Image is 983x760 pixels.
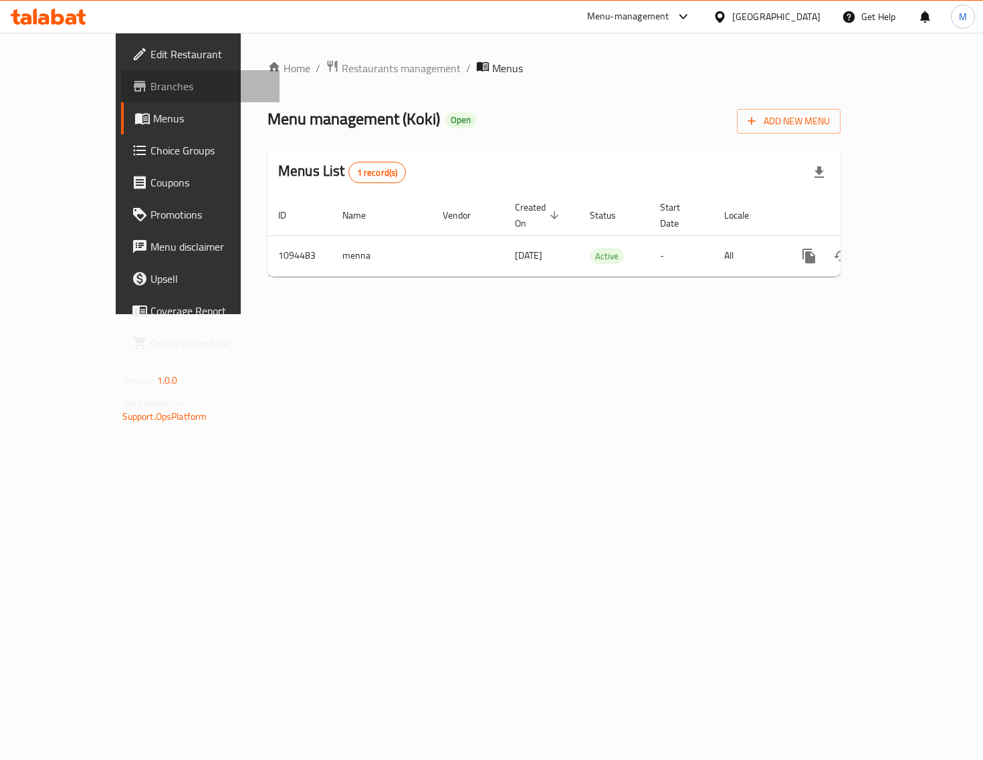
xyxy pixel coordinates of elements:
[121,295,280,327] a: Coverage Report
[782,195,932,236] th: Actions
[445,112,476,128] div: Open
[348,162,407,183] div: Total records count
[660,199,697,231] span: Start Date
[748,113,830,130] span: Add New Menu
[443,207,488,223] span: Vendor
[121,231,280,263] a: Menu disclaimer
[590,249,624,264] span: Active
[267,195,932,277] table: enhanced table
[793,240,825,272] button: more
[278,161,406,183] h2: Menus List
[121,38,280,70] a: Edit Restaurant
[466,60,471,76] li: /
[590,207,633,223] span: Status
[278,207,304,223] span: ID
[122,394,184,412] span: Get support on:
[714,235,782,276] td: All
[649,235,714,276] td: -
[342,60,461,76] span: Restaurants management
[959,9,967,24] span: M
[121,134,280,166] a: Choice Groups
[150,142,269,158] span: Choice Groups
[267,104,440,134] span: Menu management ( Koki )
[121,102,280,134] a: Menus
[724,207,766,223] span: Locale
[150,239,269,255] span: Menu disclaimer
[803,156,835,188] div: Export file
[157,372,178,389] span: 1.0.0
[122,372,155,389] span: Version:
[150,207,269,223] span: Promotions
[332,235,432,276] td: menna
[121,166,280,199] a: Coupons
[121,263,280,295] a: Upsell
[267,59,841,77] nav: breadcrumb
[121,327,280,359] a: Grocery Checklist
[267,60,310,76] a: Home
[316,60,320,76] li: /
[150,271,269,287] span: Upsell
[492,60,523,76] span: Menus
[121,70,280,102] a: Branches
[150,335,269,351] span: Grocery Checklist
[326,59,461,77] a: Restaurants management
[122,408,207,425] a: Support.OpsPlatform
[825,240,857,272] button: Change Status
[150,46,269,62] span: Edit Restaurant
[445,114,476,126] span: Open
[150,174,269,191] span: Coupons
[590,248,624,264] div: Active
[342,207,383,223] span: Name
[515,199,563,231] span: Created On
[515,247,542,264] span: [DATE]
[150,303,269,319] span: Coverage Report
[153,110,269,126] span: Menus
[121,199,280,231] a: Promotions
[732,9,821,24] div: [GEOGRAPHIC_DATA]
[349,166,406,179] span: 1 record(s)
[267,235,332,276] td: 1094483
[587,9,669,25] div: Menu-management
[150,78,269,94] span: Branches
[737,109,841,134] button: Add New Menu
